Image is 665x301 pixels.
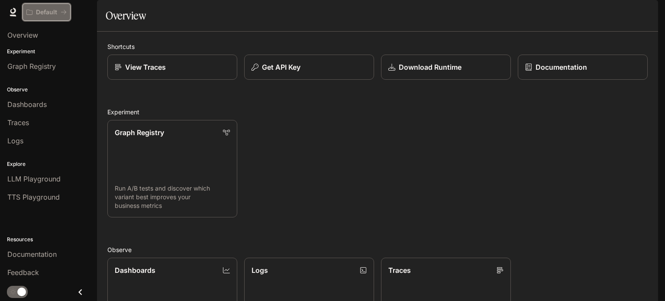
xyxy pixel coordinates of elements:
button: All workspaces [23,3,71,21]
p: Graph Registry [115,127,164,138]
button: Get API Key [244,55,374,80]
p: Default [36,9,57,16]
p: Download Runtime [399,62,462,72]
a: Graph RegistryRun A/B tests and discover which variant best improves your business metrics [107,120,237,217]
a: Download Runtime [381,55,511,80]
h2: Experiment [107,107,648,117]
h2: Shortcuts [107,42,648,51]
h2: Observe [107,245,648,254]
p: Get API Key [262,62,300,72]
h1: Overview [106,7,146,24]
p: Traces [388,265,411,275]
p: View Traces [125,62,166,72]
p: Documentation [536,62,587,72]
p: Run A/B tests and discover which variant best improves your business metrics [115,184,230,210]
a: Documentation [518,55,648,80]
p: Dashboards [115,265,155,275]
a: View Traces [107,55,237,80]
p: Logs [252,265,268,275]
